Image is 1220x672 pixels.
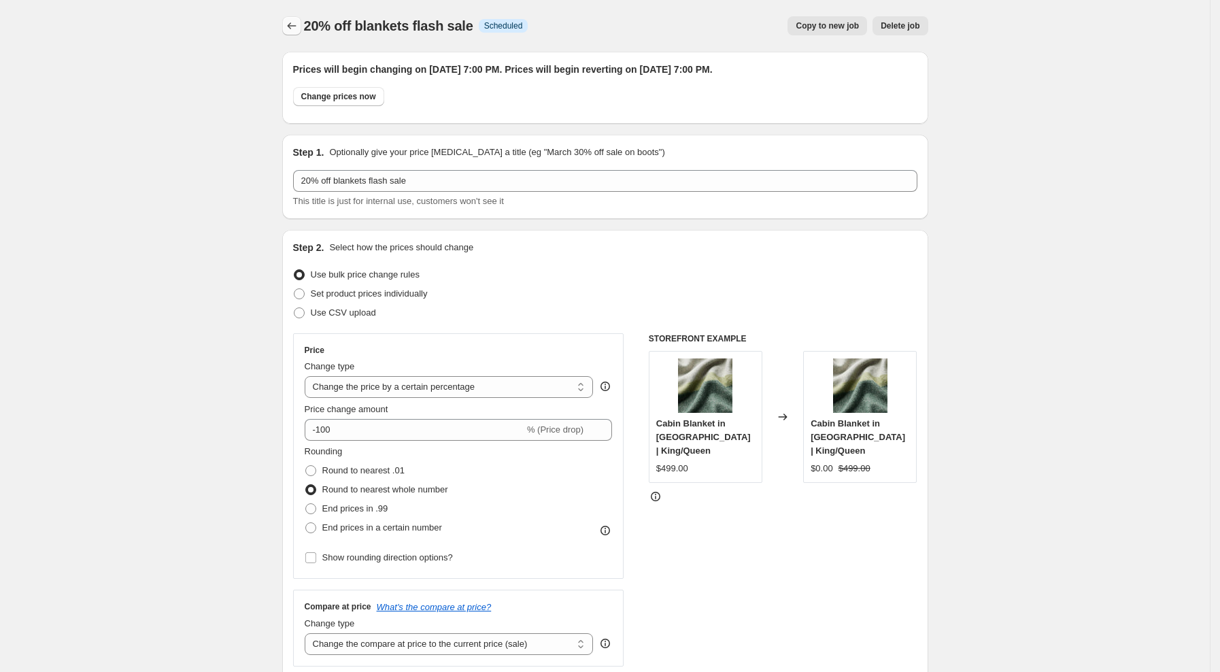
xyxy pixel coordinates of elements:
[678,358,732,413] img: CABIN_Recycled_Wool_Blanket_Queen_FOREST_DETAIL_80x.jpg
[811,462,833,475] div: $0.00
[305,446,343,456] span: Rounding
[787,16,867,35] button: Copy to new job
[305,601,371,612] h3: Compare at price
[305,345,324,356] h3: Price
[293,87,384,106] button: Change prices now
[598,637,612,650] div: help
[881,20,919,31] span: Delete job
[872,16,928,35] button: Delete job
[649,333,917,344] h6: STOREFRONT EXAMPLE
[598,380,612,393] div: help
[305,361,355,371] span: Change type
[293,146,324,159] h2: Step 1.
[527,424,583,435] span: % (Price drop)
[301,91,376,102] span: Change prices now
[656,462,688,475] div: $499.00
[322,503,388,514] span: End prices in .99
[293,170,917,192] input: 30% off holiday sale
[484,20,523,31] span: Scheduled
[322,522,442,533] span: End prices in a certain number
[838,462,870,475] strike: $499.00
[293,196,504,206] span: This title is just for internal use, customers won't see it
[293,63,917,76] h2: Prices will begin changing on [DATE] 7:00 PM. Prices will begin reverting on [DATE] 7:00 PM.
[293,241,324,254] h2: Step 2.
[656,418,751,456] span: Cabin Blanket in [GEOGRAPHIC_DATA] | King/Queen
[329,241,473,254] p: Select how the prices should change
[322,552,453,562] span: Show rounding direction options?
[377,602,492,612] button: What's the compare at price?
[304,18,473,33] span: 20% off blankets flash sale
[305,419,524,441] input: -15
[833,358,887,413] img: CABIN_Recycled_Wool_Blanket_Queen_FOREST_DETAIL_80x.jpg
[311,288,428,299] span: Set product prices individually
[305,618,355,628] span: Change type
[322,484,448,494] span: Round to nearest whole number
[796,20,859,31] span: Copy to new job
[311,269,420,280] span: Use bulk price change rules
[282,16,301,35] button: Price change jobs
[322,465,405,475] span: Round to nearest .01
[311,307,376,318] span: Use CSV upload
[305,404,388,414] span: Price change amount
[811,418,905,456] span: Cabin Blanket in [GEOGRAPHIC_DATA] | King/Queen
[329,146,664,159] p: Optionally give your price [MEDICAL_DATA] a title (eg "March 30% off sale on boots")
